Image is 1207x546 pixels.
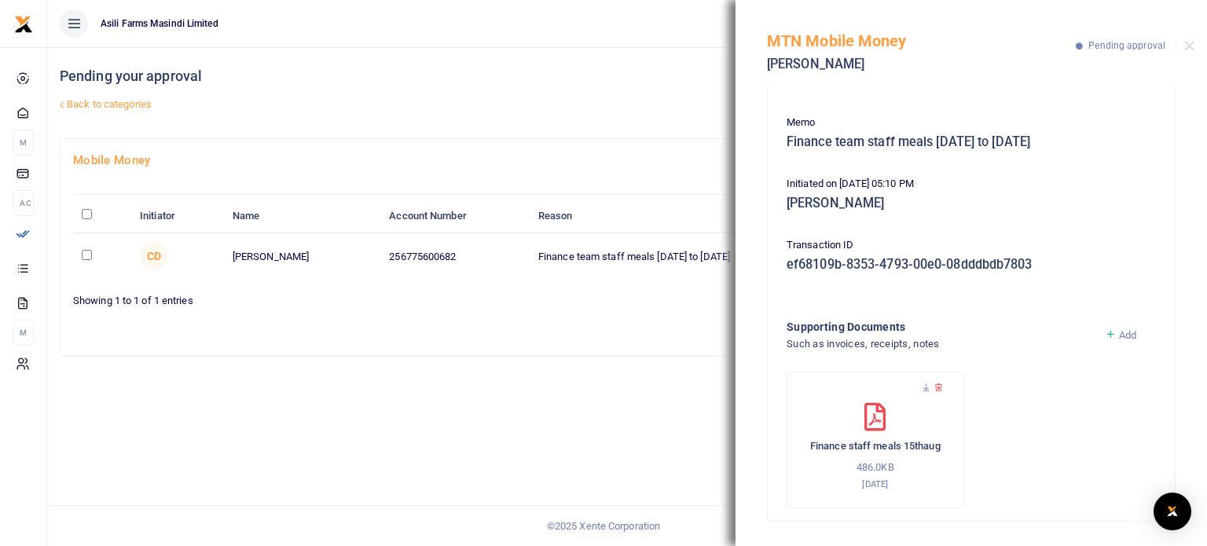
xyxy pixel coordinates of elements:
[60,68,812,85] h4: Pending your approval
[803,460,948,476] p: 486.0KB
[1119,329,1136,341] span: Add
[73,200,131,233] th: : activate to sort column descending
[14,15,33,34] img: logo-small
[13,320,34,346] li: M
[767,57,1076,72] h5: [PERSON_NAME]
[767,31,1076,50] h5: MTN Mobile Money
[13,130,34,156] li: M
[73,152,1181,169] h4: Mobile Money
[787,257,1156,273] h5: ef68109b-8353-4793-00e0-08dddbdb7803
[787,196,1156,211] h5: [PERSON_NAME]
[73,284,621,309] div: Showing 1 to 1 of 1 entries
[787,372,964,508] div: Finance staff meals 15thaug
[131,200,224,233] th: Initiator: activate to sort column ascending
[530,200,847,233] th: Reason: activate to sort column ascending
[56,91,812,118] a: Back to categories
[1184,41,1194,51] button: Close
[787,134,1156,150] h5: Finance team staff meals [DATE] to [DATE]
[14,17,33,29] a: logo-small logo-large logo-large
[140,242,168,270] span: Constantine Dusenge
[380,233,530,279] td: 256775600682
[787,318,1092,335] h4: Supporting Documents
[787,176,1156,192] p: Initiated on [DATE] 05:10 PM
[1105,329,1137,341] a: Add
[1154,493,1191,530] div: Open Intercom Messenger
[530,233,847,279] td: Finance team staff meals [DATE] to [DATE]
[787,335,1092,353] h4: Such as invoices, receipts, notes
[224,200,381,233] th: Name: activate to sort column ascending
[94,16,225,31] span: Asili Farms Masindi Limited
[787,237,1156,254] p: Transaction ID
[862,478,888,489] small: [DATE]
[380,200,530,233] th: Account Number: activate to sort column ascending
[224,233,381,279] td: [PERSON_NAME]
[1088,40,1165,51] span: Pending approval
[13,190,34,216] li: Ac
[803,440,948,453] h6: Finance staff meals 15thaug
[787,115,1156,131] p: Memo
